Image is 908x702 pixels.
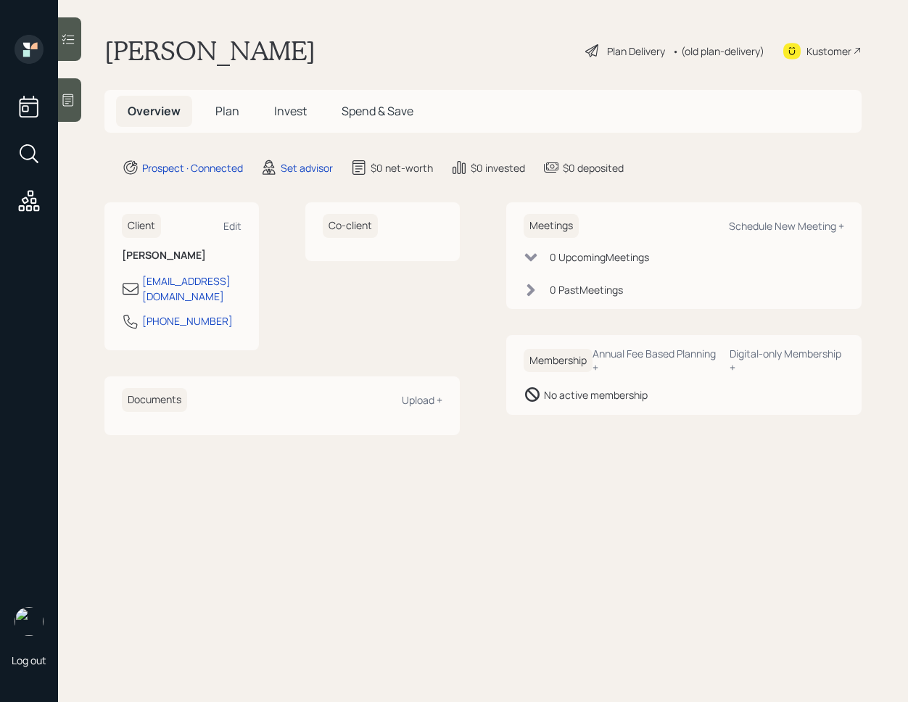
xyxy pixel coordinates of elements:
[550,249,649,265] div: 0 Upcoming Meeting s
[672,44,764,59] div: • (old plan-delivery)
[223,219,242,233] div: Edit
[371,160,433,175] div: $0 net-worth
[550,282,623,297] div: 0 Past Meeting s
[544,387,648,402] div: No active membership
[142,313,233,329] div: [PHONE_NUMBER]
[142,160,243,175] div: Prospect · Connected
[215,103,239,119] span: Plan
[122,214,161,238] h6: Client
[104,35,315,67] h1: [PERSON_NAME]
[15,607,44,636] img: retirable_logo.png
[730,347,844,374] div: Digital-only Membership +
[323,214,378,238] h6: Co-client
[142,273,242,304] div: [EMAIL_ADDRESS][DOMAIN_NAME]
[607,44,665,59] div: Plan Delivery
[524,214,579,238] h6: Meetings
[402,393,442,407] div: Upload +
[342,103,413,119] span: Spend & Save
[563,160,624,175] div: $0 deposited
[806,44,851,59] div: Kustomer
[274,103,307,119] span: Invest
[122,388,187,412] h6: Documents
[122,249,242,262] h6: [PERSON_NAME]
[281,160,333,175] div: Set advisor
[12,653,46,667] div: Log out
[593,347,718,374] div: Annual Fee Based Planning +
[128,103,181,119] span: Overview
[524,349,593,373] h6: Membership
[729,219,844,233] div: Schedule New Meeting +
[471,160,525,175] div: $0 invested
